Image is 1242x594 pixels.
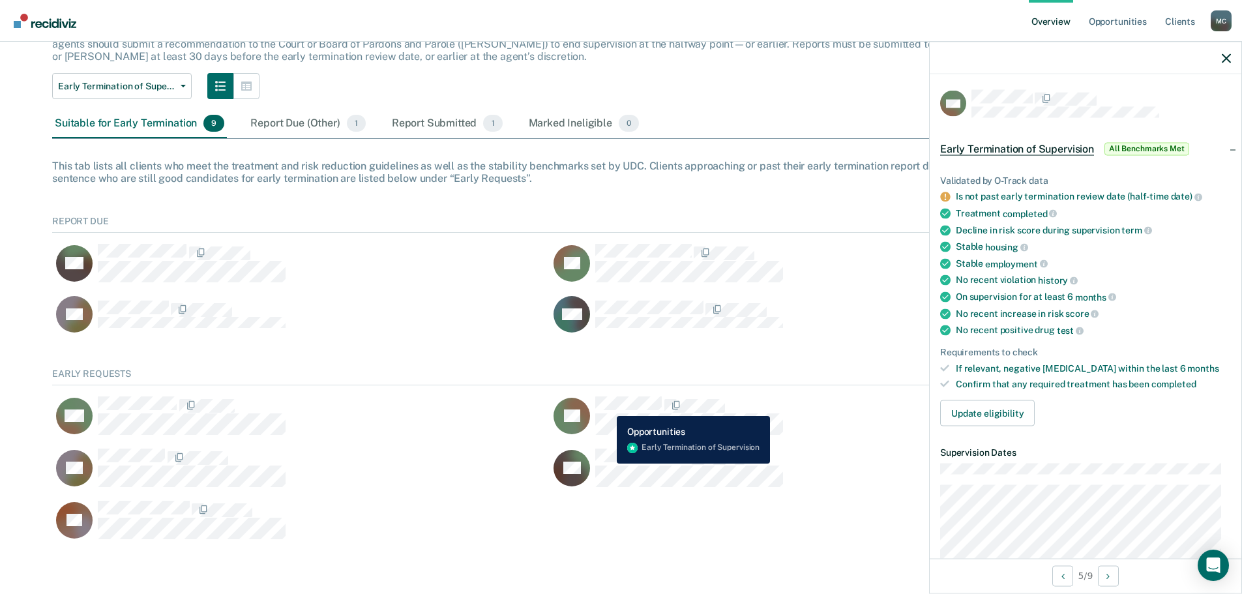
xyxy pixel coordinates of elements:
div: Early Requests [52,368,1190,385]
div: Requirements to check [940,346,1231,357]
button: Previous Opportunity [1052,565,1073,586]
span: 1 [483,115,502,132]
div: Stable [956,258,1231,269]
span: months [1187,363,1219,373]
div: Stable [956,241,1231,253]
div: CaseloadOpportunityCell-263343 [550,295,1047,348]
dt: Supervision Dates [940,447,1231,458]
span: history [1038,275,1078,286]
p: The [US_STATE] Sentencing Commission’s 2025 Adult Sentencing, Release, & Supervision Guidelines e... [52,25,980,63]
div: CaseloadOpportunityCell-259675 [52,295,550,348]
div: No recent positive drug [956,325,1231,336]
div: Early Termination of SupervisionAll Benchmarks Met [930,128,1241,170]
div: M C [1211,10,1232,31]
span: completed [1151,379,1196,389]
div: Validated by O-Track data [940,175,1231,186]
div: If relevant, negative [MEDICAL_DATA] within the last 6 [956,363,1231,374]
div: CaseloadOpportunityCell-256649 [550,448,1047,500]
div: Report Due [52,216,1190,233]
div: Report Due (Other) [248,110,368,138]
button: Next Opportunity [1098,565,1119,586]
div: CaseloadOpportunityCell-255030 [52,243,550,295]
span: months [1075,291,1116,302]
span: score [1065,308,1099,319]
span: All Benchmarks Met [1104,142,1189,155]
div: Suitable for Early Termination [52,110,227,138]
div: Treatment [956,207,1231,219]
div: On supervision for at least 6 [956,291,1231,303]
div: CaseloadOpportunityCell-247828 [52,448,550,500]
span: Early Termination of Supervision [58,81,175,92]
div: CaseloadOpportunityCell-257262 [550,243,1047,295]
button: Update eligibility [940,400,1035,426]
div: Open Intercom Messenger [1198,550,1229,581]
span: 0 [619,115,639,132]
div: This tab lists all clients who meet the treatment and risk reduction guidelines as well as the st... [52,160,1190,185]
span: housing [985,241,1028,252]
div: Report Submitted [389,110,505,138]
span: term [1121,225,1151,235]
div: Is not past early termination review date (half-time date) [956,191,1231,203]
div: Marked Ineligible [526,110,642,138]
div: 5 / 9 [930,558,1241,593]
div: CaseloadOpportunityCell-156012 [52,396,550,448]
div: No recent increase in risk [956,308,1231,319]
span: 9 [203,115,224,132]
img: Recidiviz [14,14,76,28]
div: Confirm that any required treatment has been [956,379,1231,390]
span: employment [985,258,1047,269]
span: completed [1003,208,1057,218]
div: No recent violation [956,275,1231,286]
div: CaseloadOpportunityCell-257500 [52,500,550,552]
span: test [1057,325,1084,335]
span: Early Termination of Supervision [940,142,1094,155]
div: CaseloadOpportunityCell-236520 [550,396,1047,448]
span: 1 [347,115,366,132]
div: Decline in risk score during supervision [956,224,1231,236]
button: Profile dropdown button [1211,10,1232,31]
